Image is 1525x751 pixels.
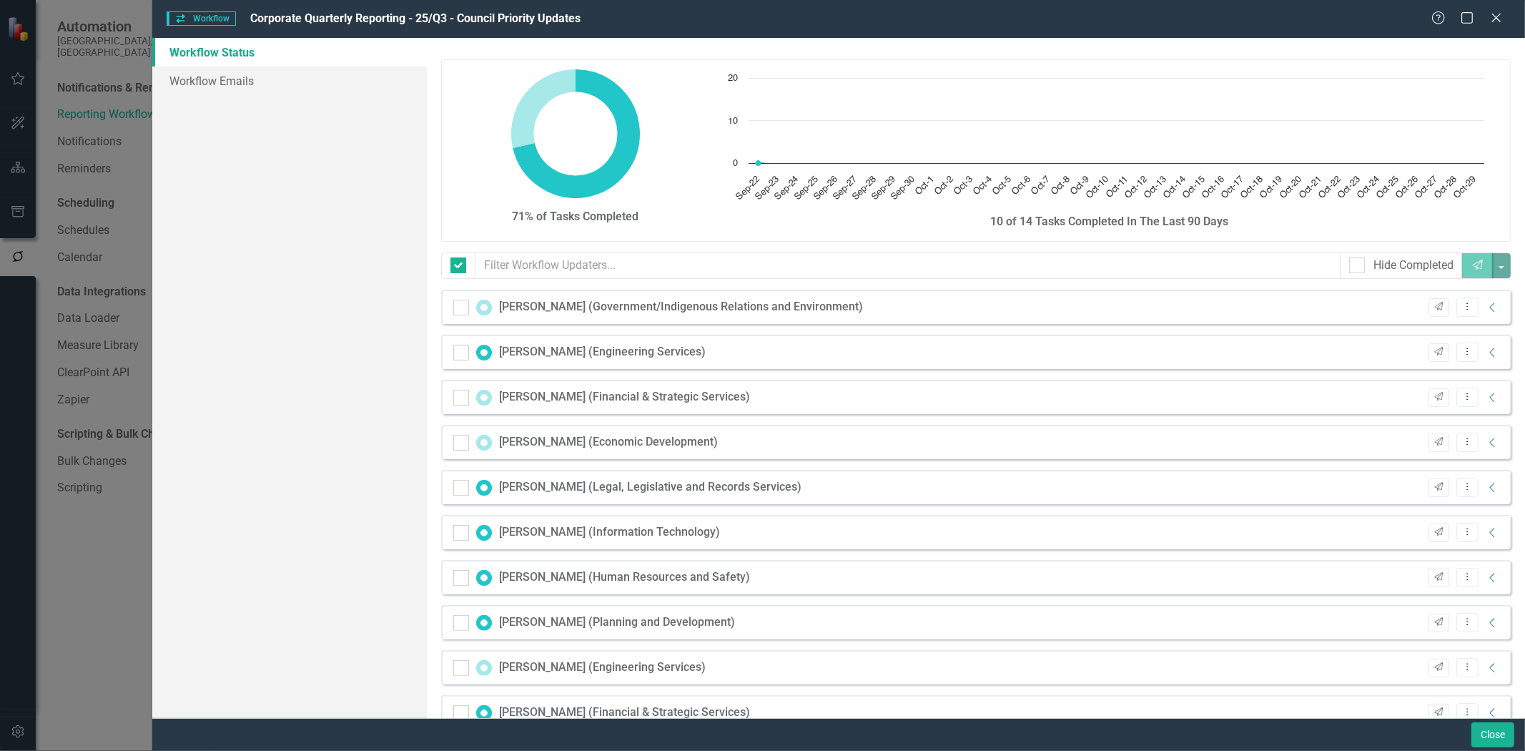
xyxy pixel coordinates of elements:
[733,159,738,168] text: 0
[1258,175,1284,200] text: Oct-19
[728,117,738,126] text: 10
[870,175,897,202] text: Sep-29
[1373,257,1454,274] div: Hide Completed
[1297,175,1323,200] text: Oct-21
[512,210,638,223] strong: 71% of Tasks Completed
[1181,175,1207,200] text: Oct-15
[1316,175,1342,200] text: Oct-22
[499,389,750,406] div: [PERSON_NAME] (Financial & Strategic Services)
[167,11,235,26] span: Workflow
[755,160,761,166] path: Sep-22, 0. Tasks Completed.
[1239,175,1265,200] text: Oct-18
[1030,175,1052,197] text: Oct-7
[1220,175,1245,200] text: Oct-17
[831,175,858,202] text: Sep-27
[499,659,706,676] div: [PERSON_NAME] (Engineering Services)
[792,175,819,202] text: Sep-25
[1452,175,1478,200] text: Oct-29
[889,175,917,202] text: Sep-30
[499,705,750,721] div: [PERSON_NAME] (Financial & Strategic Services)
[990,215,1228,228] strong: 10 of 14 Tasks Completed In The Last 90 Days
[850,175,877,202] text: Sep-28
[1200,175,1226,200] text: Oct-16
[1049,175,1071,197] text: Oct-8
[1104,175,1129,200] text: Oct-11
[499,434,718,451] div: [PERSON_NAME] (Economic Development)
[475,252,1341,279] input: Filter Workflow Updaters...
[1336,175,1362,200] text: Oct-23
[1394,175,1420,200] text: Oct-26
[720,71,1491,214] svg: Interactive chart
[1068,175,1090,197] text: Oct-9
[499,614,735,631] div: [PERSON_NAME] (Planning and Development)
[933,175,955,197] text: Oct-2
[720,71,1499,214] div: Chart. Highcharts interactive chart.
[1123,175,1149,200] text: Oct-12
[728,74,738,83] text: 20
[152,38,427,67] a: Workflow Status
[754,175,781,202] text: Sep-23
[1085,175,1110,200] text: Oct-10
[152,67,427,95] a: Workflow Emails
[1375,175,1401,200] text: Oct-25
[972,175,994,197] text: Oct-4
[773,175,800,202] text: Sep-24
[1142,175,1168,200] text: Oct-13
[1433,175,1459,200] text: Oct-28
[1278,175,1303,200] text: Oct-20
[499,569,750,586] div: [PERSON_NAME] (Human Resources and Safety)
[1162,175,1188,200] text: Oct-14
[991,175,1013,197] text: Oct-5
[1356,175,1381,200] text: Oct-24
[952,175,974,197] text: Oct-3
[914,175,936,197] text: Oct-1
[250,11,581,25] span: Corporate Quarterly Reporting - 25/Q3 - Council Priority Updates
[1010,175,1032,197] text: Oct-6
[499,524,720,541] div: [PERSON_NAME] (Information Technology)
[734,175,761,202] text: Sep-22
[499,344,706,360] div: [PERSON_NAME] (Engineering Services)
[1413,175,1439,200] text: Oct-27
[1471,722,1514,747] button: Close
[499,299,863,315] div: [PERSON_NAME] (Government/Indigenous Relations and Environment)
[499,479,801,496] div: [PERSON_NAME] (Legal, Legislative and Records Services)
[811,175,839,202] text: Sep-26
